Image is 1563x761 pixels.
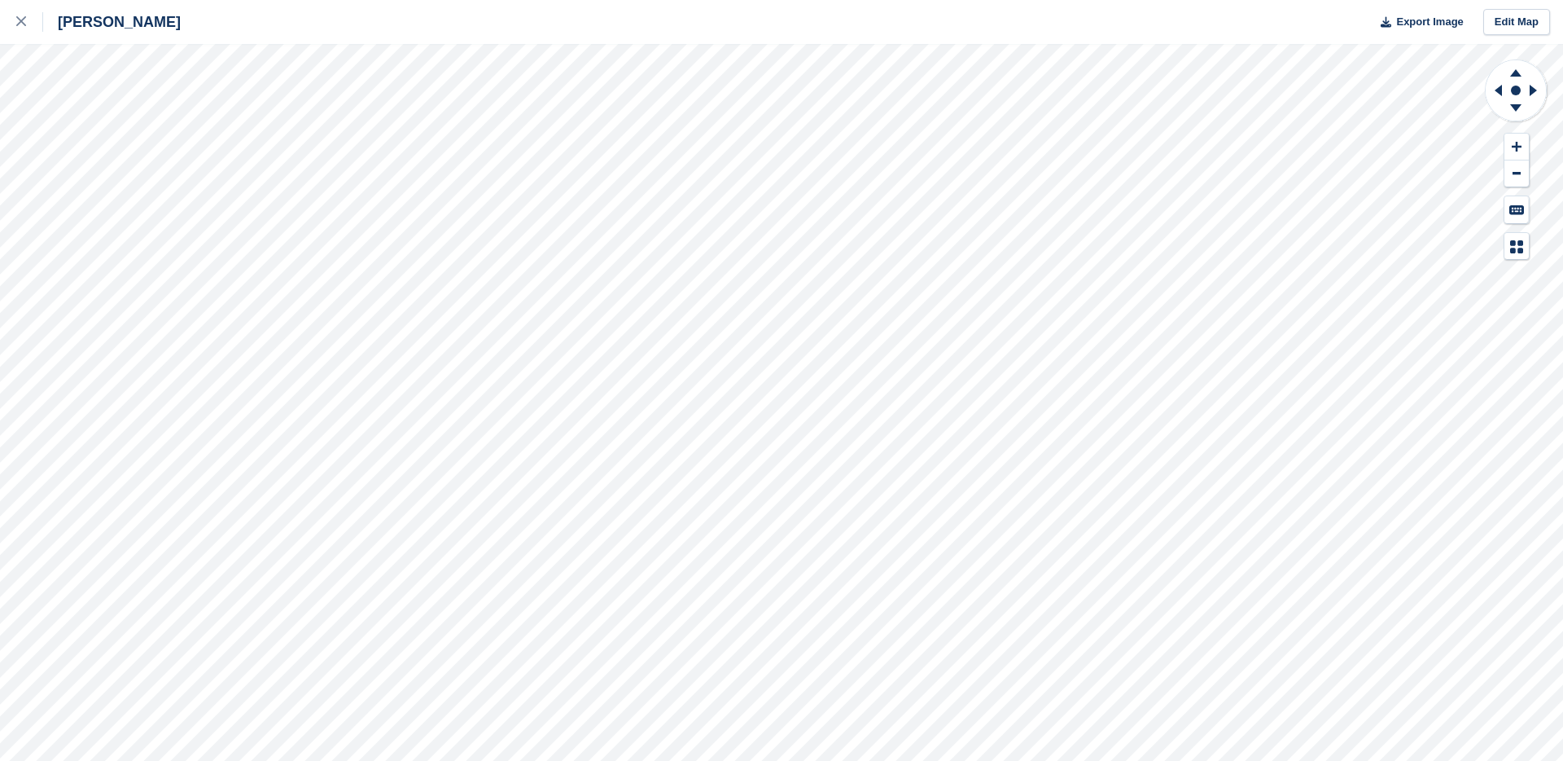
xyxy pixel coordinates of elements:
div: [PERSON_NAME] [43,12,181,32]
button: Keyboard Shortcuts [1504,196,1529,223]
a: Edit Map [1483,9,1550,36]
button: Zoom Out [1504,161,1529,187]
span: Export Image [1396,14,1463,30]
button: Export Image [1371,9,1464,36]
button: Map Legend [1504,233,1529,260]
button: Zoom In [1504,134,1529,161]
